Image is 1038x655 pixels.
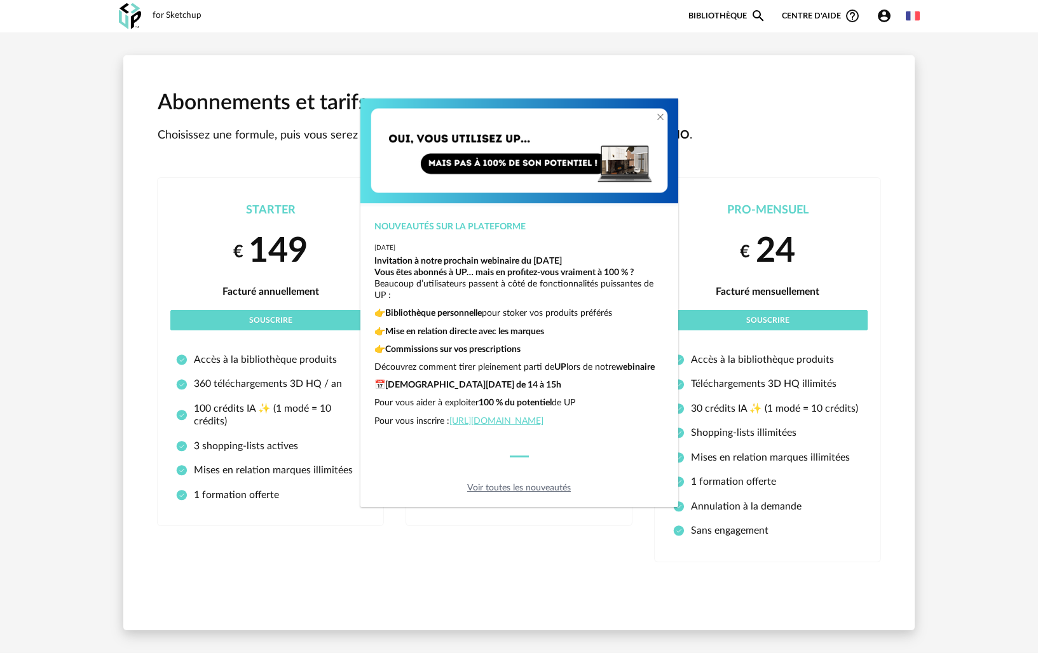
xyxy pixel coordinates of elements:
img: Copie%20de%20Orange%20Yellow%20Gradient%20Minimal%20Coming%20Soon%20Email%20Header%20(1)%20(1).png [360,98,678,204]
a: [URL][DOMAIN_NAME] [449,417,543,426]
p: Pour vous aider à exploiter de UP [374,397,664,409]
div: Invitation à notre prochain webinaire du [DATE] [374,255,664,267]
strong: Bibliothèque personnelle [385,309,482,318]
strong: Vous êtes abonnés à UP… mais en profitez-vous vraiment à 100 % ? [374,268,634,277]
p: 👉 [374,344,664,355]
strong: Commissions sur vos prescriptions [385,345,521,354]
p: Pour vous inscrire : [374,415,664,427]
p: 👉 pour stoker vos produits préférés [374,307,664,319]
p: 📅 [374,379,664,391]
p: Découvrez comment tirer pleinement parti de lors de notre [374,361,664,373]
strong: webinaire [616,363,655,372]
strong: 100 % du potentiel [479,398,552,407]
p: Beaucoup d’utilisateurs passent à côté de fonctionnalités puissantes de UP : [374,267,664,302]
div: Nouveautés sur la plateforme [374,221,664,233]
div: dialog [360,98,678,507]
p: 👉 [374,326,664,337]
div: [DATE] [374,244,664,252]
strong: [DEMOGRAPHIC_DATA][DATE] de 14 à 15h [385,381,561,389]
a: Voir toutes les nouveautés [467,483,571,492]
strong: Mise en relation directe avec les marques [385,327,544,336]
button: Close [655,111,666,125]
strong: UP [554,363,566,372]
